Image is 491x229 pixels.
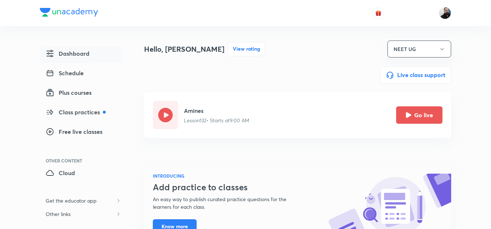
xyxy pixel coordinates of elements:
[387,41,451,58] button: NEET UG
[46,127,102,136] span: Free live classes
[227,42,265,56] button: View rating
[40,85,121,102] a: Plus courses
[46,108,106,116] span: Class practices
[46,49,89,58] span: Dashboard
[40,8,98,17] img: Company Logo
[40,66,121,82] a: Schedule
[46,158,121,163] div: Other Content
[46,69,84,77] span: Schedule
[40,46,121,63] a: Dashboard
[144,44,224,55] h4: Hello, [PERSON_NAME]
[396,106,442,124] button: Go live
[427,201,483,221] iframe: Help widget launcher
[40,8,98,18] a: Company Logo
[153,173,304,179] h6: INTRODUCING
[184,106,249,115] h5: Amines
[40,207,76,221] h6: Other links
[40,194,102,207] h6: Get the educator app
[373,7,384,19] button: avatar
[46,169,75,177] span: Cloud
[375,10,382,16] img: avatar
[40,105,121,122] a: Class practices
[46,88,92,97] span: Plus courses
[40,166,121,182] a: Cloud
[184,116,249,124] p: Lesson 132 • Starts at 9:00 AM
[153,195,304,211] p: An easy way to publish curated practice questions for the learners for each class.
[153,182,304,192] h3: Add practice to classes
[40,124,121,141] a: Free live classes
[380,66,451,84] button: Live class support
[439,7,451,19] img: Sumit Kumar Agrawal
